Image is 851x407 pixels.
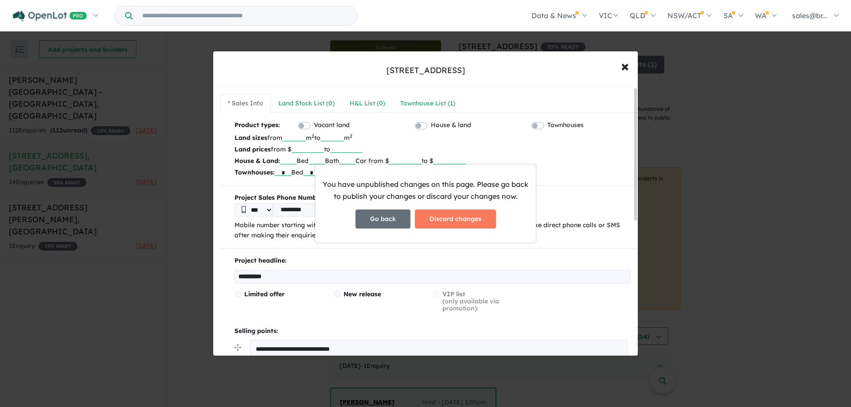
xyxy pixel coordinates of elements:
[792,11,828,20] span: sales@br...
[355,209,410,229] button: Go back
[13,11,87,22] img: Openlot PRO Logo White
[415,209,496,229] button: Discard changes
[322,178,529,202] p: You have unpublished changes on this page. Please go back to publish your changes or discard your...
[134,6,355,25] input: Try estate name, suburb, builder or developer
